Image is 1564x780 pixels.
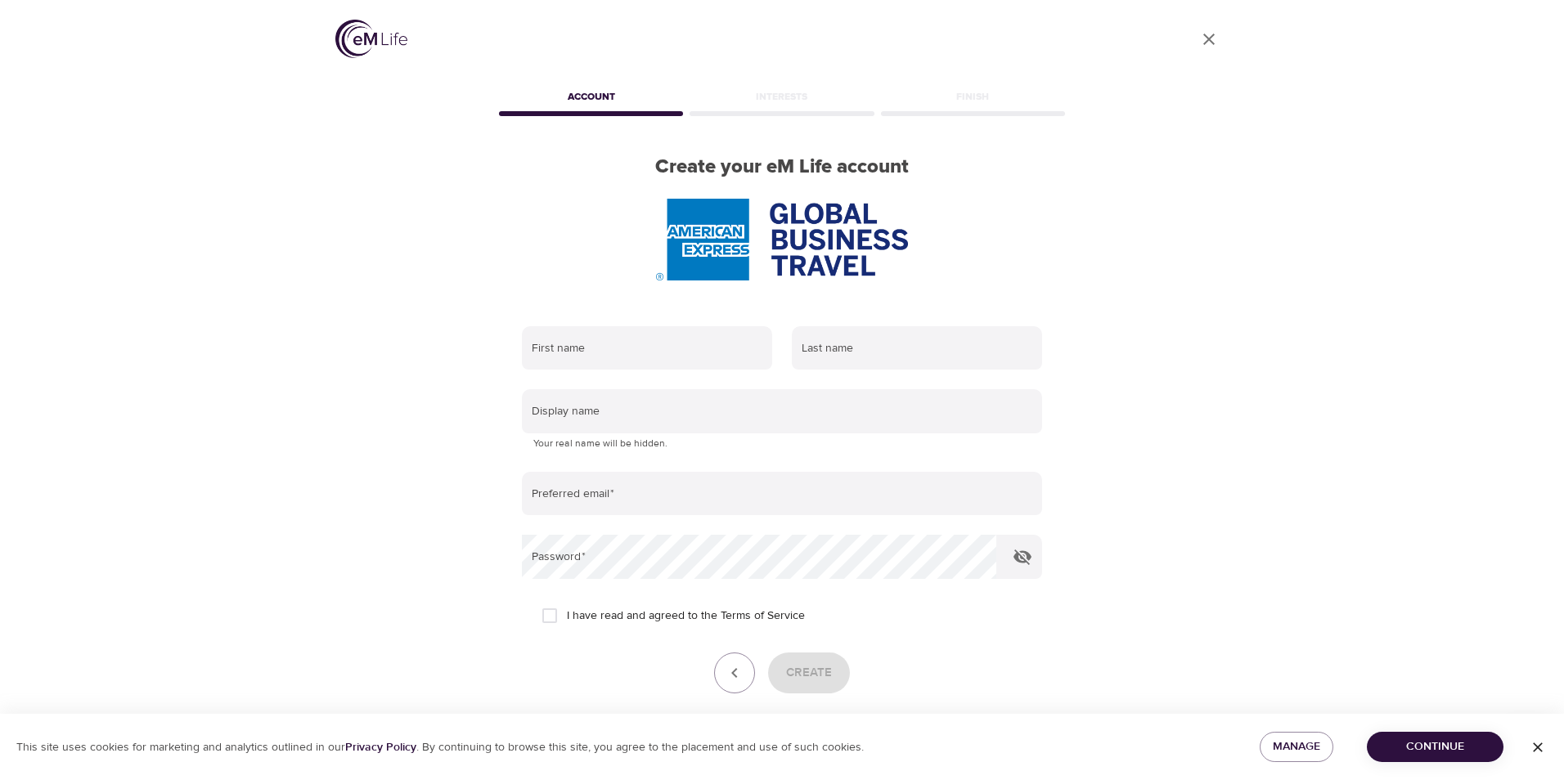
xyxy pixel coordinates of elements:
[656,199,908,280] img: AmEx%20GBT%20logo.png
[496,155,1068,179] h2: Create your eM Life account
[1189,20,1229,59] a: close
[1260,732,1333,762] button: Manage
[345,740,416,755] a: Privacy Policy
[721,607,805,625] a: Terms of Service
[1273,737,1320,757] span: Manage
[567,607,805,625] span: I have read and agreed to the
[1367,732,1503,762] button: Continue
[1380,737,1490,757] span: Continue
[335,20,407,58] img: logo
[533,436,1031,452] p: Your real name will be hidden.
